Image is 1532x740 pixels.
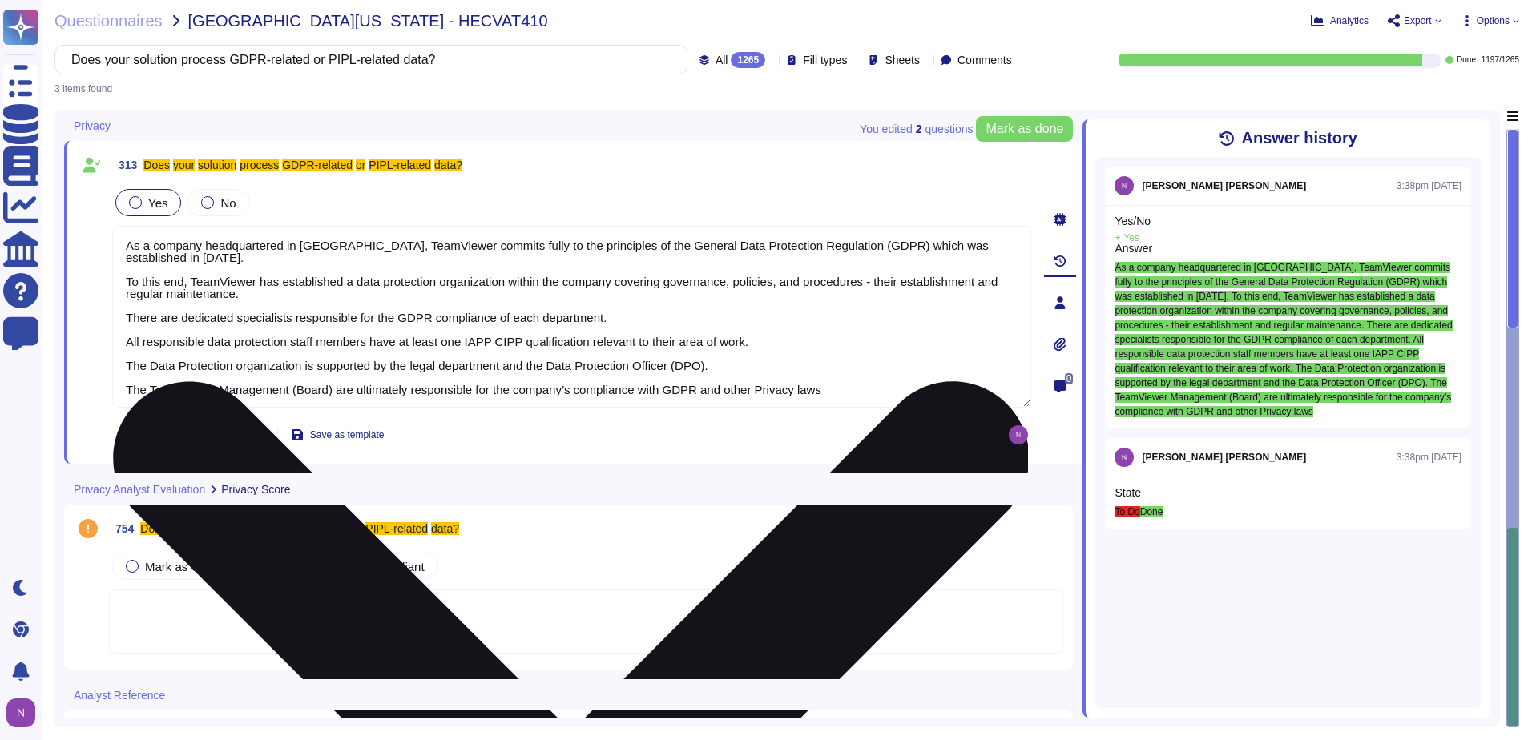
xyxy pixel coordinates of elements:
span: Done: [1457,56,1478,64]
img: user [1115,448,1134,467]
span: 3:38pm [DATE] [1397,181,1461,191]
span: Answer history [1241,129,1357,147]
span: Sheets [885,54,920,66]
span: No [220,196,236,210]
input: Search by keywords [63,46,671,74]
span: To Do [1115,506,1139,517]
span: Analytics [1330,16,1369,26]
span: Yes [148,196,167,210]
button: Mark as done [976,116,1073,142]
span: [PERSON_NAME] [PERSON_NAME] [1142,452,1306,462]
mark: solution [198,159,236,171]
img: user [1115,176,1134,195]
span: Yes [1115,233,1461,243]
mark: Does [143,159,170,171]
span: 313 [112,159,137,171]
button: Analytics [1311,14,1369,27]
span: Privacy [74,120,111,131]
span: Comments [957,54,1012,66]
span: Export [1404,16,1432,26]
mark: process [240,159,279,171]
span: [GEOGRAPHIC_DATA][US_STATE] - HECVAT410 [188,13,548,29]
span: State [1115,487,1461,498]
img: user [6,698,35,727]
span: Answer [1115,243,1461,254]
mark: PIPL-related [369,159,431,171]
span: Analyst Reference [74,690,165,701]
textarea: As a company headquartered in [GEOGRAPHIC_DATA], TeamViewer commits fully to the principles of th... [112,226,1031,408]
div: 3 items found [54,84,112,94]
mark: or [356,159,365,171]
span: Options [1477,16,1510,26]
div: 1265 [731,52,765,68]
button: user [3,695,46,730]
span: 1197 / 1265 [1482,56,1519,64]
span: Yes/No [1115,215,1461,227]
span: All [716,54,728,66]
span: Privacy Analyst Evaluation [74,484,205,495]
b: 2 [916,123,922,135]
mark: GDPR-related [282,159,353,171]
span: You edited question s [860,123,973,135]
span: + [1115,233,1120,243]
img: user [1009,425,1028,444]
span: Fill types [803,54,847,66]
span: Mark as done [986,123,1063,135]
span: 3:38pm [DATE] [1397,452,1461,462]
span: Done [1140,506,1163,517]
span: As a company headquartered in [GEOGRAPHIC_DATA], TeamViewer commits fully to the principles of th... [1115,262,1452,417]
span: Questionnaires [54,13,163,29]
span: 754 [109,523,134,534]
span: Privacy Score [221,484,290,495]
span: [PERSON_NAME] [PERSON_NAME] [1142,181,1306,191]
mark: data? [434,159,462,171]
span: 0 [1065,373,1074,384]
mark: your [173,159,195,171]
